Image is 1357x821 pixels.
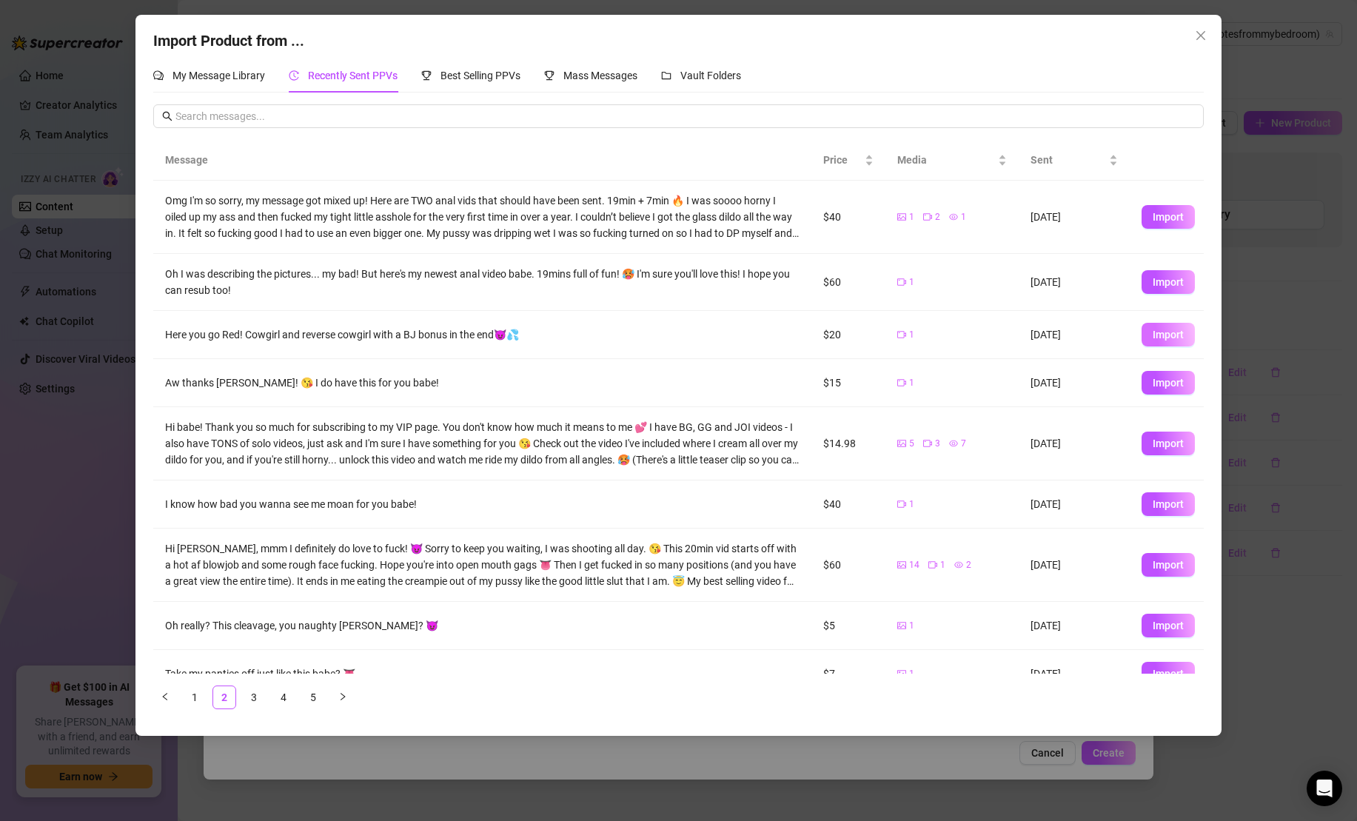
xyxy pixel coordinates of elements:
[909,437,914,451] span: 5
[811,359,885,407] td: $15
[1153,276,1184,288] span: Import
[909,619,914,633] span: 1
[909,328,914,342] span: 1
[243,686,265,708] a: 3
[1019,254,1130,311] td: [DATE]
[1189,30,1213,41] span: Close
[165,496,799,512] div: I know how bad you wanna see me moan for you babe!
[1142,553,1195,577] button: Import
[1153,329,1184,341] span: Import
[909,376,914,390] span: 1
[162,111,172,121] span: search
[909,558,919,572] span: 14
[242,686,266,709] li: 3
[175,108,1194,124] input: Search messages...
[440,70,520,81] span: Best Selling PPVs
[308,70,398,81] span: Recently Sent PPVs
[1153,668,1184,680] span: Import
[1153,438,1184,449] span: Import
[153,32,304,50] span: Import Product from ...
[1142,205,1195,229] button: Import
[165,375,799,391] div: Aw thanks [PERSON_NAME]! 😘 I do have this for you babe!
[272,686,295,708] a: 4
[949,439,958,448] span: eye
[909,275,914,289] span: 1
[1153,211,1184,223] span: Import
[212,686,236,709] li: 2
[897,212,906,221] span: picture
[421,70,432,81] span: trophy
[954,560,963,569] span: eye
[811,407,885,480] td: $14.98
[1031,152,1106,168] span: Sent
[961,437,966,451] span: 7
[272,686,295,709] li: 4
[966,558,971,572] span: 2
[811,529,885,602] td: $60
[153,686,177,709] li: Previous Page
[165,326,799,343] div: Here you go Red! Cowgirl and reverse cowgirl with a BJ bonus in the end😈💦
[1019,407,1130,480] td: [DATE]
[1153,498,1184,510] span: Import
[165,192,799,241] div: Omg I'm so sorry, my message got mixed up! Here are TWO anal vids that should have been sent. 19m...
[1142,614,1195,637] button: Import
[961,210,966,224] span: 1
[811,140,885,181] th: Price
[153,140,811,181] th: Message
[1019,359,1130,407] td: [DATE]
[302,686,324,708] a: 5
[213,686,235,708] a: 2
[897,500,906,509] span: video-camera
[897,278,906,286] span: video-camera
[1195,30,1207,41] span: close
[928,560,937,569] span: video-camera
[897,560,906,569] span: picture
[1142,270,1195,294] button: Import
[1142,492,1195,516] button: Import
[1307,771,1342,806] div: Open Intercom Messenger
[811,480,885,529] td: $40
[183,686,207,709] li: 1
[1019,311,1130,359] td: [DATE]
[811,181,885,254] td: $40
[897,439,906,448] span: picture
[331,686,355,709] li: Next Page
[923,212,932,221] span: video-camera
[338,692,347,701] span: right
[897,669,906,678] span: picture
[1189,24,1213,47] button: Close
[563,70,637,81] span: Mass Messages
[165,666,799,682] div: Take my panties off just like this babe? 👅
[165,419,799,468] div: Hi babe! Thank you so much for subscribing to my VIP page. You don't know how much it means to me...
[885,140,1019,181] th: Media
[923,439,932,448] span: video-camera
[811,602,885,650] td: $5
[1019,602,1130,650] td: [DATE]
[165,266,799,298] div: Oh I was describing the pictures... my bad! But here's my newest anal video babe. 19mins full of ...
[1019,650,1130,698] td: [DATE]
[1153,559,1184,571] span: Import
[153,70,164,81] span: comment
[935,210,940,224] span: 2
[1142,432,1195,455] button: Import
[301,686,325,709] li: 5
[289,70,299,81] span: history
[823,152,862,168] span: Price
[935,437,940,451] span: 3
[897,378,906,387] span: video-camera
[940,558,945,572] span: 1
[165,617,799,634] div: Oh really? This cleavage, you naughty [PERSON_NAME]? 😈
[680,70,741,81] span: Vault Folders
[949,212,958,221] span: eye
[1019,529,1130,602] td: [DATE]
[811,650,885,698] td: $7
[811,311,885,359] td: $20
[1142,662,1195,686] button: Import
[909,497,914,512] span: 1
[165,540,799,589] div: Hi [PERSON_NAME], mmm I definitely do love to fuck! 😈 Sorry to keep you waiting, I was shooting a...
[172,70,265,81] span: My Message Library
[811,254,885,311] td: $60
[897,330,906,339] span: video-camera
[153,686,177,709] button: left
[1142,371,1195,395] button: Import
